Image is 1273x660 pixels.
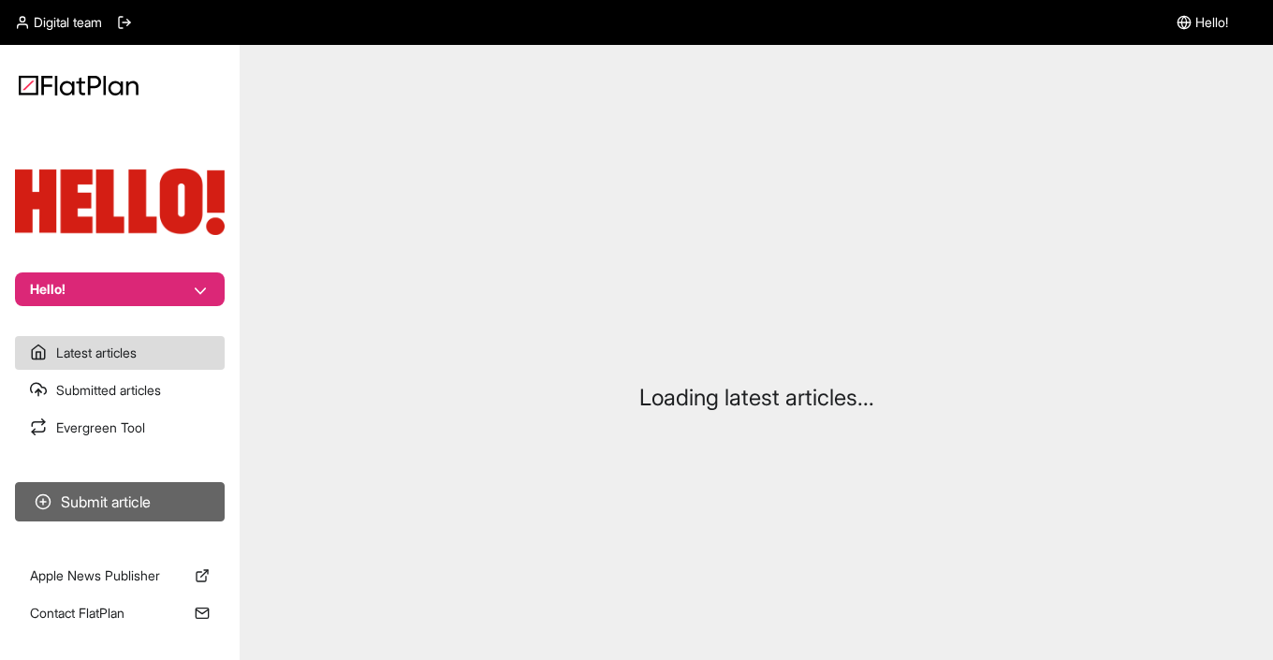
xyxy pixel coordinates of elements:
img: Publication Logo [15,169,225,235]
a: Apple News Publisher [15,559,225,593]
button: Submit article [15,482,225,521]
a: Contact FlatPlan [15,596,225,630]
span: Digital team [34,13,102,32]
a: Digital team [15,13,102,32]
a: Submitted articles [15,374,225,407]
a: Evergreen Tool [15,411,225,445]
button: Hello! [15,272,225,306]
p: Loading latest articles... [639,383,874,413]
a: Latest articles [15,336,225,370]
span: Hello! [1195,13,1228,32]
img: Logo [19,75,139,95]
